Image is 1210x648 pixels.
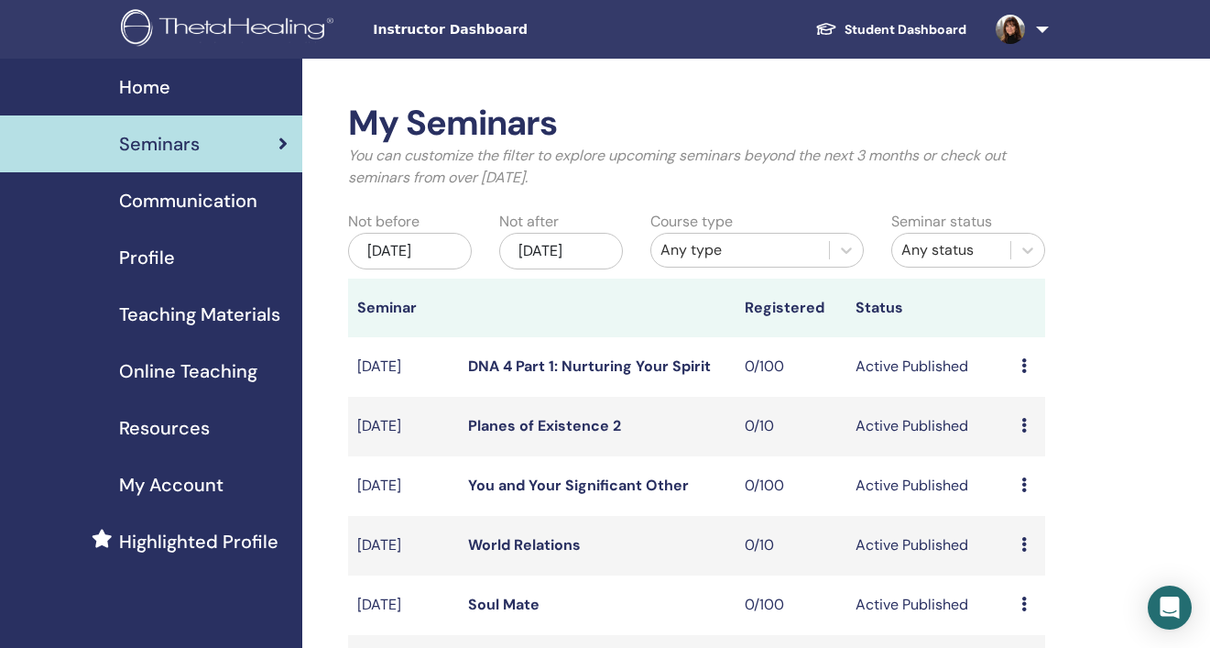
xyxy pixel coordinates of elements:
[348,279,459,337] th: Seminar
[348,456,459,516] td: [DATE]
[996,15,1025,44] img: default.jpg
[846,337,1012,397] td: Active Published
[846,397,1012,456] td: Active Published
[815,21,837,37] img: graduation-cap-white.svg
[119,301,280,328] span: Teaching Materials
[846,516,1012,576] td: Active Published
[736,397,846,456] td: 0/10
[736,576,846,635] td: 0/100
[121,9,340,50] img: logo.png
[348,337,459,397] td: [DATE]
[736,279,846,337] th: Registered
[736,456,846,516] td: 0/100
[119,414,210,442] span: Resources
[846,279,1012,337] th: Status
[801,13,981,47] a: Student Dashboard
[891,211,992,233] label: Seminar status
[348,211,420,233] label: Not before
[846,576,1012,635] td: Active Published
[736,516,846,576] td: 0/10
[468,416,621,435] a: Planes of Existence 2
[468,595,540,614] a: Soul Mate
[348,576,459,635] td: [DATE]
[468,535,581,555] a: World Relations
[119,244,175,271] span: Profile
[846,456,1012,516] td: Active Published
[736,337,846,397] td: 0/100
[901,239,1001,261] div: Any status
[468,357,711,376] a: DNA 4 Part 1: Nurturing Your Spirit
[348,397,459,456] td: [DATE]
[499,211,559,233] label: Not after
[650,211,733,233] label: Course type
[348,103,1045,145] h2: My Seminars
[119,187,257,214] span: Communication
[499,233,623,269] div: [DATE]
[119,471,223,499] span: My Account
[348,516,459,576] td: [DATE]
[373,20,648,39] span: Instructor Dashboard
[119,130,200,158] span: Seminars
[348,145,1045,189] p: You can customize the filter to explore upcoming seminars beyond the next 3 months or check out s...
[119,528,278,555] span: Highlighted Profile
[119,357,257,385] span: Online Teaching
[468,476,689,495] a: You and Your Significant Other
[660,239,821,261] div: Any type
[119,73,170,101] span: Home
[348,233,472,269] div: [DATE]
[1148,586,1192,630] div: Open Intercom Messenger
